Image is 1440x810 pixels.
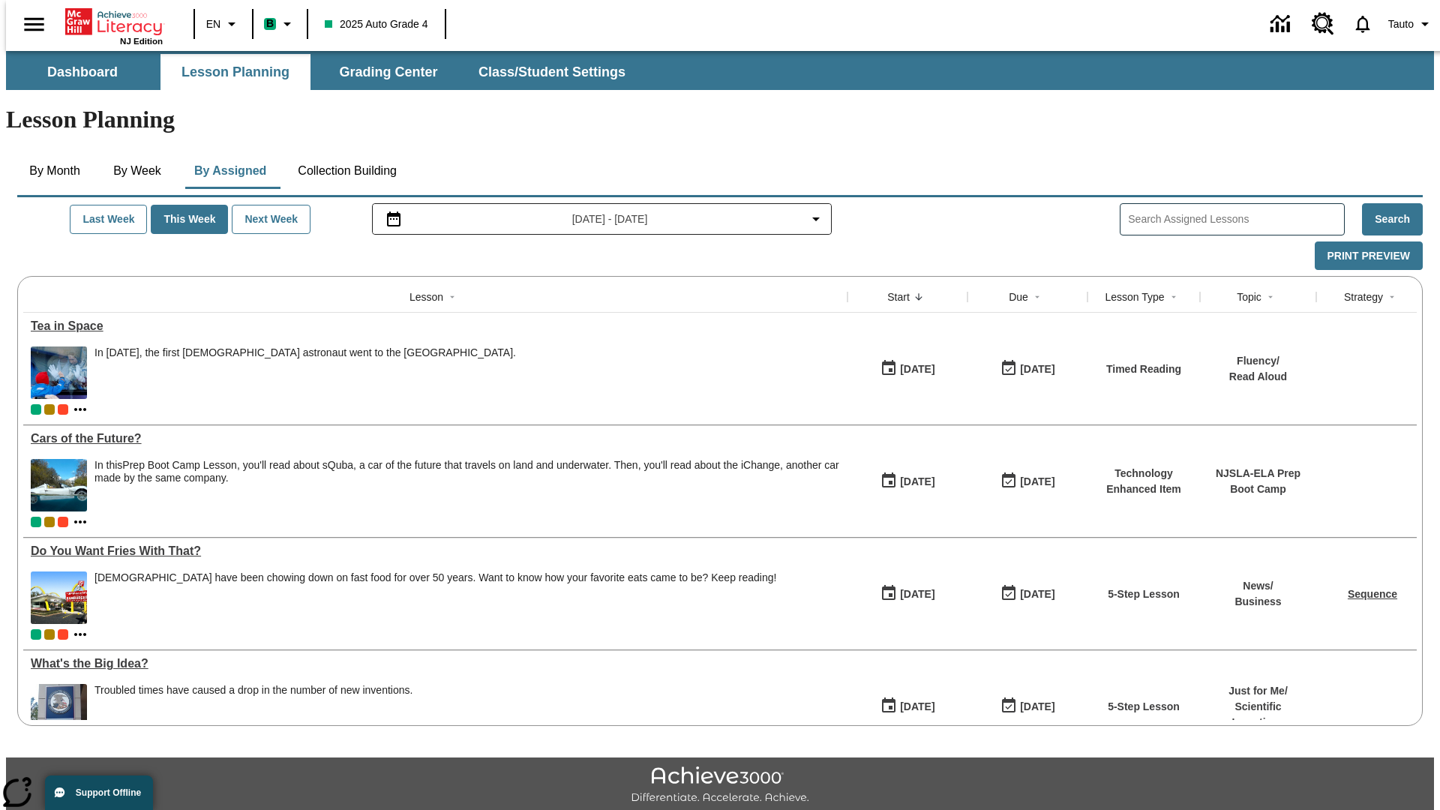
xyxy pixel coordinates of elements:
button: Sort [1028,288,1046,306]
span: Support Offline [76,787,141,798]
a: Data Center [1261,4,1303,45]
button: By Assigned [182,153,278,189]
span: Dashboard [47,64,118,81]
button: Collection Building [286,153,409,189]
p: NJSLA-ELA Prep Boot Camp [1207,466,1309,497]
a: Sequence [1348,588,1397,600]
div: [DATE] [1020,472,1054,491]
span: B [266,14,274,33]
div: Troubled times have caused a drop in the number of new inventions. [94,684,412,736]
div: In [DATE], the first [DEMOGRAPHIC_DATA] astronaut went to the [GEOGRAPHIC_DATA]. [94,346,516,359]
button: This Week [151,205,228,234]
span: Tauto [1388,16,1414,32]
img: Achieve3000 Differentiate Accelerate Achieve [631,766,809,805]
img: High-tech automobile treading water. [31,459,87,511]
p: Business [1234,594,1281,610]
span: NJ Edition [120,37,163,46]
button: Class/Student Settings [466,54,637,90]
button: Language: EN, Select a language [199,10,247,37]
button: 07/14/25: First time the lesson was available [875,580,940,608]
button: Print Preview [1315,241,1423,271]
div: Lesson [409,289,443,304]
p: Technology Enhanced Item [1095,466,1192,497]
span: 2025 Auto Grade 4 [325,16,428,32]
p: Timed Reading [1106,361,1181,377]
span: [DATE] - [DATE] [572,211,648,227]
a: Cars of the Future? , Lessons [31,432,840,445]
div: OL 2025 Auto Grade 5 [44,404,55,415]
button: Support Offline [45,775,153,810]
button: Select the date range menu item [379,210,826,228]
button: 07/20/26: Last day the lesson can be accessed [995,580,1060,608]
div: OL 2025 Auto Grade 5 [44,629,55,640]
div: Topic [1237,289,1261,304]
button: Search [1362,203,1423,235]
a: Tea in Space, Lessons [31,319,840,333]
button: 04/13/26: Last day the lesson can be accessed [995,692,1060,721]
a: Resource Center, Will open in new tab [1303,4,1343,44]
h1: Lesson Planning [6,106,1434,133]
div: Due [1009,289,1028,304]
div: SubNavbar [6,51,1434,90]
p: Just for Me / [1207,683,1309,699]
button: 06/30/26: Last day the lesson can be accessed [995,467,1060,496]
button: Show more classes [71,625,89,643]
button: Boost Class color is mint green. Change class color [258,10,302,37]
div: Americans have been chowing down on fast food for over 50 years. Want to know how your favorite e... [94,571,776,624]
testabrev: Prep Boot Camp Lesson, you'll read about sQuba, a car of the future that travels on land and unde... [94,459,839,484]
button: Profile/Settings [1382,10,1440,37]
div: In this [94,459,840,484]
button: Show more classes [71,513,89,531]
div: Tea in Space [31,319,840,333]
p: Read Aloud [1229,369,1287,385]
p: Fluency / [1229,353,1287,369]
div: [DATE] [900,472,934,491]
button: 10/06/25: First time the lesson was available [875,355,940,383]
div: [DATE] [900,585,934,604]
div: [DATE] [1020,697,1054,716]
button: Show more classes [71,400,89,418]
div: Start [887,289,910,304]
button: 04/07/25: First time the lesson was available [875,692,940,721]
a: Notifications [1343,4,1382,43]
span: EN [206,16,220,32]
button: Lesson Planning [160,54,310,90]
div: Current Class [31,517,41,527]
div: Current Class [31,404,41,415]
a: Home [65,7,163,37]
button: Next Week [232,205,310,234]
p: 5-Step Lesson [1108,586,1180,602]
div: Do You Want Fries With That? [31,544,840,558]
img: An astronaut, the first from the United Kingdom to travel to the International Space Station, wav... [31,346,87,399]
div: In December 2015, the first British astronaut went to the International Space Station. [94,346,516,399]
button: Dashboard [7,54,157,90]
div: Lesson Type [1105,289,1164,304]
button: By Week [100,153,175,189]
button: 07/23/25: First time the lesson was available [875,467,940,496]
div: [DEMOGRAPHIC_DATA] have been chowing down on fast food for over 50 years. Want to know how your f... [94,571,776,584]
div: Home [65,5,163,46]
button: Sort [1261,288,1279,306]
img: One of the first McDonald's stores, with the iconic red sign and golden arches. [31,571,87,624]
button: Sort [1383,288,1401,306]
p: 5-Step Lesson [1108,699,1180,715]
button: By Month [17,153,92,189]
div: SubNavbar [6,54,639,90]
div: Troubled times have caused a drop in the number of new inventions. [94,684,412,697]
p: Scientific Inventions [1207,699,1309,730]
div: In this Prep Boot Camp Lesson, you'll read about sQuba, a car of the future that travels on land ... [94,459,840,511]
div: [DATE] [1020,585,1054,604]
span: Lesson Planning [181,64,289,81]
div: [DATE] [900,360,934,379]
div: Test 1 [58,517,68,527]
button: Open side menu [12,2,56,46]
button: Grading Center [313,54,463,90]
span: Current Class [31,629,41,640]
